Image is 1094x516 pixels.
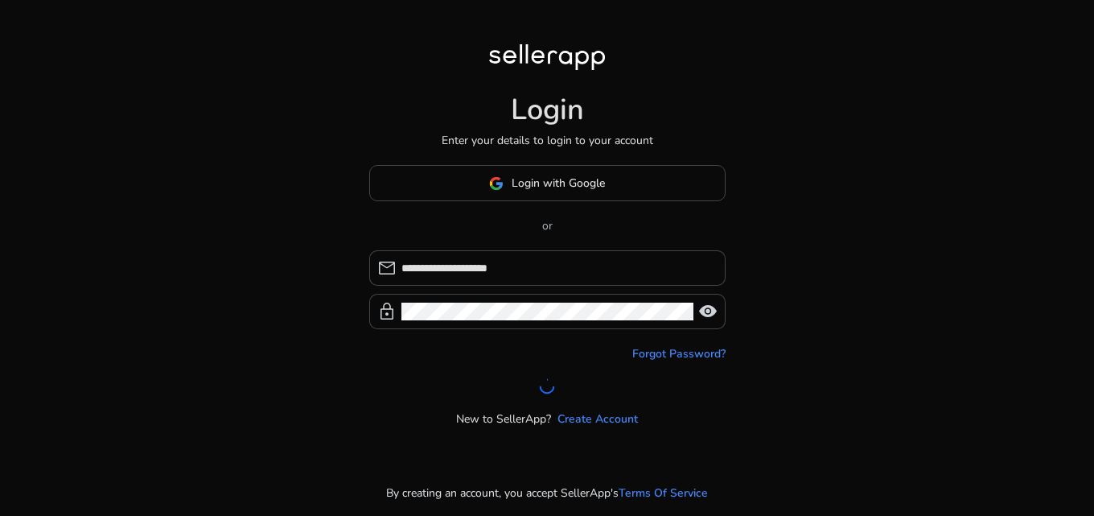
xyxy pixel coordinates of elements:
p: or [369,217,726,234]
span: lock [377,302,397,321]
button: Login with Google [369,165,726,201]
a: Create Account [557,411,638,427]
h1: Login [511,93,584,127]
img: google-logo.svg [489,176,504,191]
span: mail [377,258,397,278]
a: Forgot Password? [632,345,726,362]
p: Enter your details to login to your account [442,132,653,149]
span: visibility [698,302,718,321]
span: Login with Google [512,175,605,192]
p: New to SellerApp? [456,411,551,427]
a: Terms Of Service [619,485,708,502]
